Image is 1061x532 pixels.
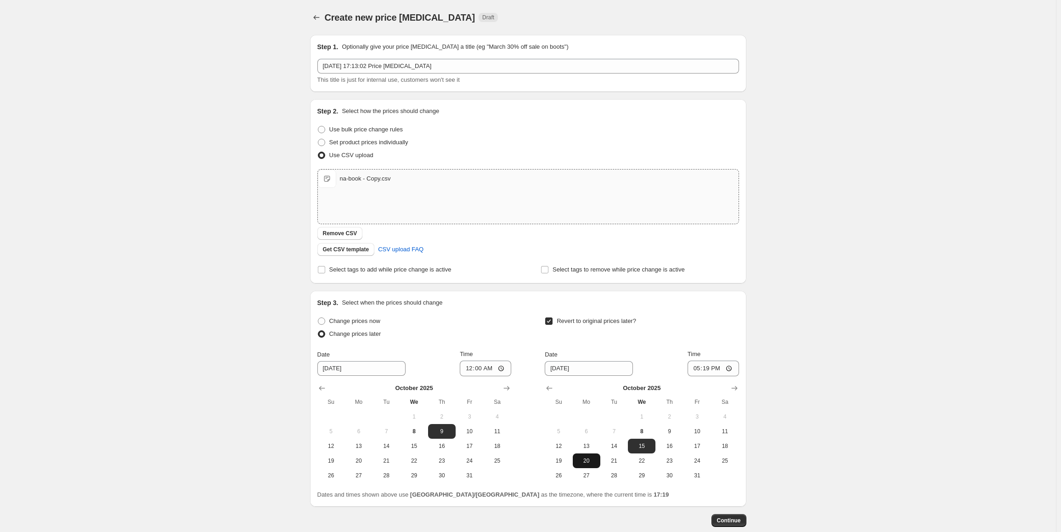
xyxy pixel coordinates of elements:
button: Sunday October 5 2025 [317,424,345,439]
span: 17 [459,442,480,450]
th: Friday [456,395,483,409]
span: 5 [548,428,569,435]
button: Friday October 10 2025 [683,424,711,439]
span: 10 [687,428,707,435]
span: Draft [482,14,494,21]
span: Th [432,398,452,406]
th: Monday [573,395,600,409]
span: 25 [715,457,735,464]
span: We [404,398,424,406]
th: Tuesday [372,395,400,409]
span: 15 [404,442,424,450]
span: Date [545,351,557,358]
span: 27 [576,472,597,479]
span: 26 [321,472,341,479]
span: 9 [659,428,679,435]
span: 19 [548,457,569,464]
button: Thursday October 2 2025 [428,409,456,424]
span: Mo [576,398,597,406]
input: 12:00 [460,361,511,376]
button: Tuesday October 28 2025 [372,468,400,483]
b: [GEOGRAPHIC_DATA]/[GEOGRAPHIC_DATA] [410,491,539,498]
button: Sunday October 26 2025 [317,468,345,483]
button: Show next month, November 2025 [500,382,513,395]
button: Wednesday October 22 2025 [400,453,428,468]
th: Tuesday [600,395,628,409]
span: We [632,398,652,406]
span: 8 [404,428,424,435]
span: 20 [349,457,369,464]
span: Fr [459,398,480,406]
input: 30% off holiday sale [317,59,739,74]
span: 20 [576,457,597,464]
button: Saturday October 4 2025 [711,409,739,424]
th: Wednesday [628,395,655,409]
button: Monday October 13 2025 [573,439,600,453]
button: Show previous month, September 2025 [543,382,556,395]
span: Tu [604,398,624,406]
button: Wednesday October 1 2025 [628,409,655,424]
span: 1 [632,413,652,420]
button: Tuesday October 14 2025 [600,439,628,453]
span: Dates and times shown above use as the timezone, where the current time is [317,491,669,498]
button: Show previous month, September 2025 [316,382,328,395]
span: 31 [687,472,707,479]
span: 16 [432,442,452,450]
b: 17:19 [654,491,669,498]
p: Optionally give your price [MEDICAL_DATA] a title (eg "March 30% off sale on boots") [342,42,568,51]
button: Friday October 3 2025 [456,409,483,424]
span: 3 [687,413,707,420]
button: Thursday October 16 2025 [428,439,456,453]
span: Create new price [MEDICAL_DATA] [325,12,475,23]
button: Monday October 6 2025 [345,424,372,439]
span: 6 [349,428,369,435]
button: Thursday October 30 2025 [428,468,456,483]
span: Revert to original prices later? [557,317,636,324]
span: 18 [715,442,735,450]
span: Time [460,351,473,357]
span: 30 [432,472,452,479]
button: Wednesday October 29 2025 [628,468,655,483]
span: 24 [687,457,707,464]
button: Show next month, November 2025 [728,382,741,395]
button: Friday October 31 2025 [456,468,483,483]
button: Tuesday October 21 2025 [372,453,400,468]
button: Sunday October 12 2025 [317,439,345,453]
button: Thursday October 9 2025 [428,424,456,439]
button: Tuesday October 14 2025 [372,439,400,453]
span: Select tags to add while price change is active [329,266,451,273]
span: 7 [604,428,624,435]
button: Sunday October 5 2025 [545,424,572,439]
span: 4 [487,413,507,420]
th: Thursday [655,395,683,409]
button: Tuesday October 21 2025 [600,453,628,468]
span: 3 [459,413,480,420]
button: Sunday October 26 2025 [545,468,572,483]
span: 2 [432,413,452,420]
button: Wednesday October 15 2025 [400,439,428,453]
span: 21 [604,457,624,464]
button: Saturday October 11 2025 [483,424,511,439]
th: Friday [683,395,711,409]
button: Friday October 31 2025 [683,468,711,483]
span: Change prices later [329,330,381,337]
span: 25 [487,457,507,464]
span: 23 [432,457,452,464]
button: Today Wednesday October 8 2025 [400,424,428,439]
input: 10/8/2025 [545,361,633,376]
button: Saturday October 25 2025 [711,453,739,468]
button: Wednesday October 1 2025 [400,409,428,424]
h2: Step 3. [317,298,339,307]
button: Thursday October 23 2025 [655,453,683,468]
span: 12 [548,442,569,450]
span: 5 [321,428,341,435]
span: 18 [487,442,507,450]
span: 15 [632,442,652,450]
button: Continue [711,514,746,527]
button: Saturday October 11 2025 [711,424,739,439]
p: Select when the prices should change [342,298,442,307]
span: Get CSV template [323,246,369,253]
span: 31 [459,472,480,479]
th: Wednesday [400,395,428,409]
button: Today Wednesday October 8 2025 [628,424,655,439]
